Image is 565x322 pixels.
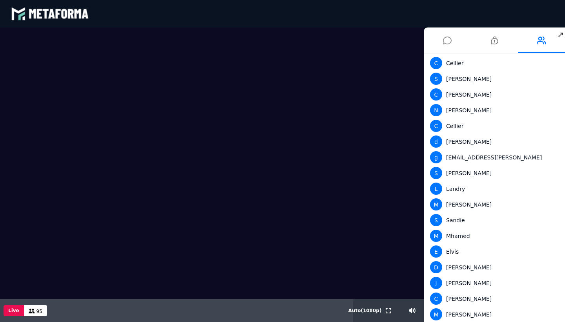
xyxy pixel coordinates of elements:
span: D [430,261,442,273]
span: ↗ [556,27,565,42]
div: [PERSON_NAME] [430,261,556,273]
div: [PERSON_NAME] [430,308,556,320]
span: M [430,230,442,242]
span: Auto ( 1080 p) [348,308,382,313]
span: d [430,135,442,148]
div: [PERSON_NAME] [430,73,556,85]
span: N [430,104,442,116]
div: [PERSON_NAME] [430,88,556,101]
span: S [430,214,442,226]
div: Mhamed [430,230,556,242]
span: C [430,57,442,69]
div: [PERSON_NAME] [430,135,556,148]
button: Live [4,305,24,316]
span: S [430,73,442,85]
div: [PERSON_NAME] [430,198,556,210]
div: Cellier [430,57,556,69]
span: C [430,88,442,101]
div: Cellier [430,120,556,132]
span: C [430,120,442,132]
span: M [430,198,442,210]
button: Auto(1080p) [347,299,383,322]
div: [PERSON_NAME] [430,104,556,116]
span: 95 [36,309,42,314]
div: [PERSON_NAME] [430,277,556,289]
span: L [430,183,442,195]
div: [EMAIL_ADDRESS][PERSON_NAME] [430,151,556,163]
span: g [430,151,442,163]
div: Landry [430,183,556,195]
div: [PERSON_NAME] [430,167,556,179]
span: M [430,308,442,320]
span: S [430,167,442,179]
div: Elvis [430,245,556,258]
div: Sandie [430,214,556,226]
span: E [430,245,442,258]
div: [PERSON_NAME] [430,293,556,305]
span: C [430,293,442,305]
span: J [430,277,442,289]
